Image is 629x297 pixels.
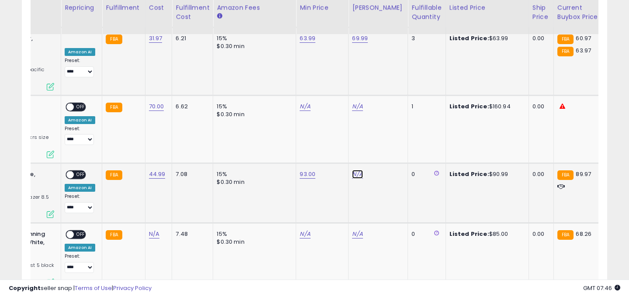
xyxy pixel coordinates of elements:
div: $63.99 [449,35,522,42]
div: $0.30 min [217,178,289,186]
div: 15% [217,35,289,42]
small: FBA [106,170,122,180]
span: OFF [74,171,88,179]
div: Fulfillment Cost [176,3,209,21]
a: Privacy Policy [113,284,152,292]
a: 70.00 [149,102,164,111]
div: 0 [411,170,439,178]
a: 69.99 [352,34,368,43]
a: N/A [300,102,310,111]
small: FBA [106,35,122,44]
div: Amazon AI [65,116,95,124]
div: $0.30 min [217,238,289,246]
div: 6.62 [176,103,206,111]
div: 7.48 [176,230,206,238]
div: 0.00 [532,35,547,42]
small: FBA [106,230,122,240]
div: $0.30 min [217,111,289,118]
div: 0.00 [532,230,547,238]
div: 0.00 [532,103,547,111]
a: 31.97 [149,34,162,43]
div: Current Buybox Price [557,3,602,21]
strong: Copyright [9,284,41,292]
span: 63.97 [576,46,591,55]
div: Preset: [65,58,95,77]
div: Amazon AI [65,48,95,56]
div: $0.30 min [217,42,289,50]
small: FBA [557,170,574,180]
div: Repricing [65,3,98,12]
div: Cost [149,3,169,12]
a: 93.00 [300,170,315,179]
div: Fulfillment [106,3,141,12]
div: Preset: [65,253,95,273]
a: 44.99 [149,170,166,179]
div: 15% [217,230,289,238]
small: FBA [557,35,574,44]
a: N/A [300,230,310,238]
b: Listed Price: [449,230,489,238]
a: Terms of Use [75,284,112,292]
div: 7.08 [176,170,206,178]
div: Preset: [65,126,95,145]
small: FBA [557,47,574,56]
div: Amazon AI [65,244,95,252]
div: 1 [411,103,439,111]
div: Preset: [65,193,95,213]
div: $160.94 [449,103,522,111]
div: 0.00 [532,170,547,178]
div: $85.00 [449,230,522,238]
div: seller snap | | [9,284,152,293]
div: Amazon AI [65,184,95,192]
small: Amazon Fees. [217,12,222,20]
a: N/A [352,230,363,238]
a: N/A [149,230,159,238]
span: 68.26 [576,230,591,238]
div: [PERSON_NAME] [352,3,404,12]
b: Listed Price: [449,170,489,178]
small: FBA [106,103,122,112]
span: OFF [74,231,88,238]
div: $90.99 [449,170,522,178]
div: Fulfillable Quantity [411,3,442,21]
b: Listed Price: [449,102,489,111]
span: OFF [74,103,88,111]
div: 0 [411,230,439,238]
span: 2025-08-13 07:46 GMT [583,284,620,292]
div: 3 [411,35,439,42]
a: N/A [352,170,363,179]
div: 6.21 [176,35,206,42]
div: 15% [217,170,289,178]
small: FBA [557,230,574,240]
div: Amazon Fees [217,3,292,12]
div: Min Price [300,3,345,12]
b: Listed Price: [449,34,489,42]
div: Listed Price [449,3,525,12]
a: 63.99 [300,34,315,43]
a: N/A [352,102,363,111]
div: Ship Price [532,3,550,21]
span: 89.97 [576,170,591,178]
div: 15% [217,103,289,111]
span: 60.97 [576,34,591,42]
